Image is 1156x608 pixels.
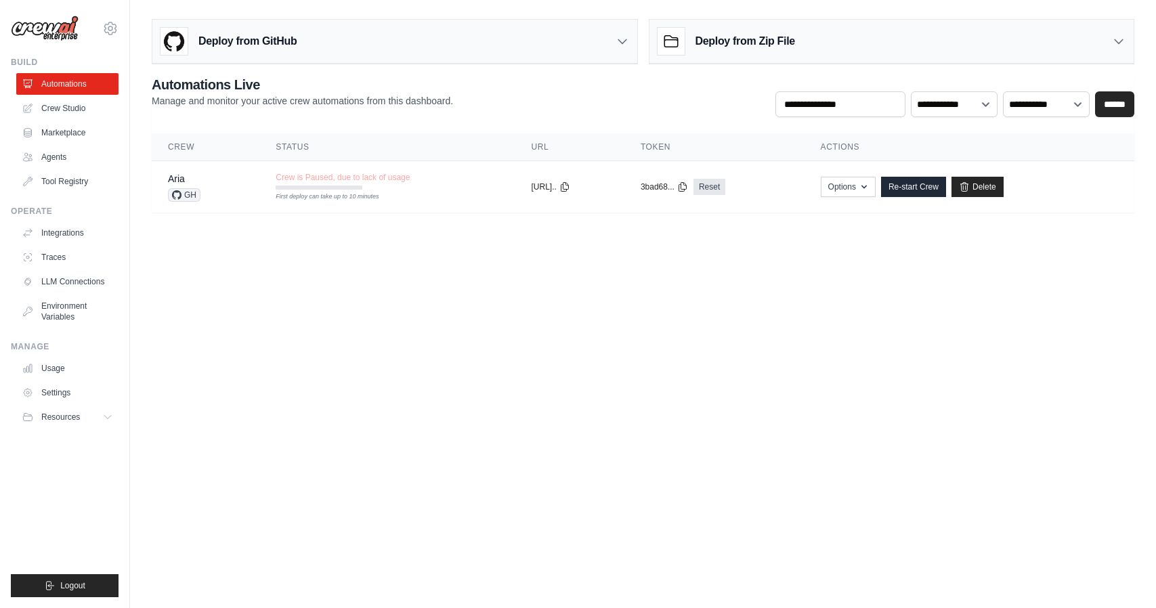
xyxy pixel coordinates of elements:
div: Manage [11,341,119,352]
div: Build [11,57,119,68]
button: Resources [16,406,119,428]
a: Environment Variables [16,295,119,328]
a: Marketplace [16,122,119,144]
a: Agents [16,146,119,168]
span: Resources [41,412,80,422]
a: Automations [16,73,119,95]
a: Settings [16,382,119,404]
div: Operate [11,206,119,217]
iframe: Chat Widget [1088,543,1156,608]
span: Logout [60,580,85,591]
button: Logout [11,574,119,597]
a: Usage [16,357,119,379]
a: LLM Connections [16,271,119,292]
img: Logo [11,16,79,41]
a: Crew Studio [16,97,119,119]
a: Integrations [16,222,119,244]
a: Tool Registry [16,171,119,192]
a: Traces [16,246,119,268]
